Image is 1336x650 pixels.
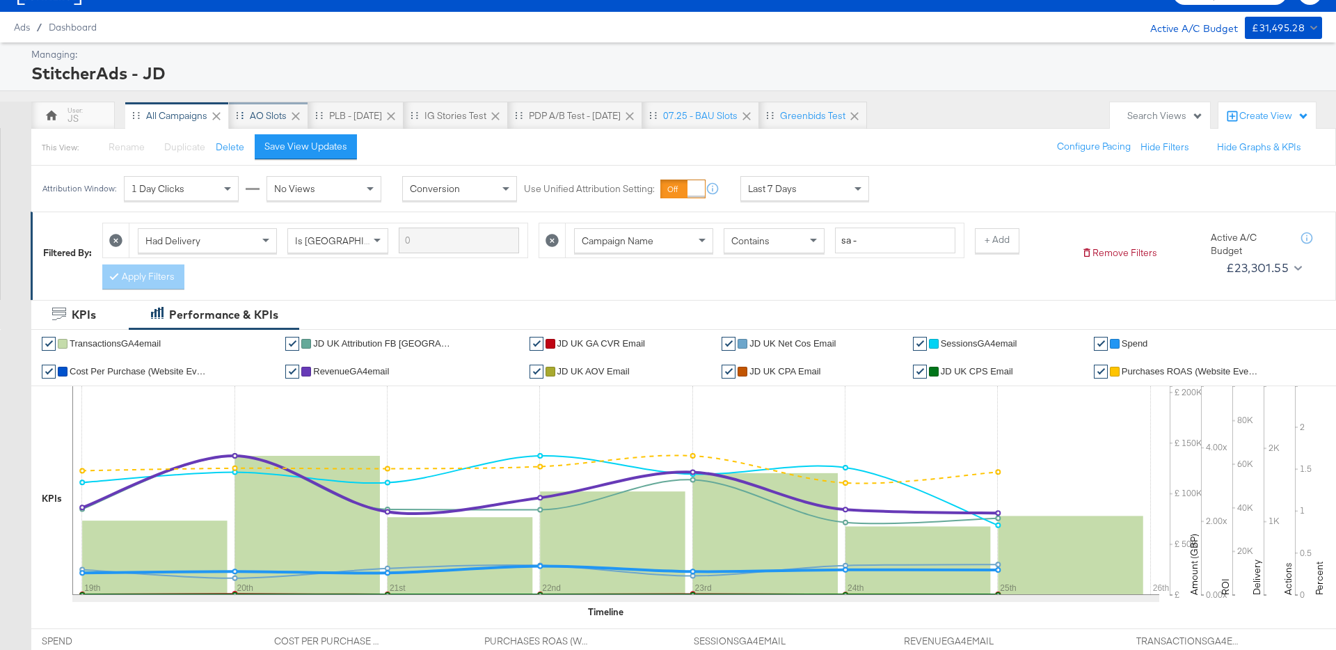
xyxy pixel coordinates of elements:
[145,235,200,247] span: Had Delivery
[313,366,389,376] span: RevenueGA4email
[766,111,774,119] div: Drag to reorder tab
[557,366,630,376] span: JD UK AOV Email
[42,492,62,505] div: KPIs
[72,307,96,323] div: KPIs
[1220,257,1305,279] button: £23,301.55
[484,635,589,648] span: PURCHASES ROAS (WEBSITE EVENTS)
[941,366,1013,376] span: JD UK CPS Email
[146,109,207,122] div: All Campaigns
[835,228,955,253] input: Enter a search term
[42,337,56,351] a: ✔
[216,141,244,154] button: Delete
[749,366,820,376] span: JD UK CPA Email
[530,365,543,379] a: ✔
[109,141,145,153] span: Rename
[1239,109,1309,123] div: Create View
[264,140,347,153] div: Save View Updates
[748,182,797,195] span: Last 7 Days
[1136,17,1238,38] div: Active A/C Budget
[14,22,30,33] span: Ads
[649,111,657,119] div: Drag to reorder tab
[411,111,418,119] div: Drag to reorder tab
[1094,365,1108,379] a: ✔
[749,338,836,349] span: JD UK Net Cos Email
[1136,635,1241,648] span: TRANSACTIONSGA4EMAIL
[274,635,379,648] span: COST PER PURCHASE (WEBSITE EVENTS)
[1245,17,1322,39] button: £31,495.28
[42,184,117,193] div: Attribution Window:
[295,235,401,247] span: Is [GEOGRAPHIC_DATA]
[904,635,1008,648] span: REVENUEGA4EMAIL
[424,109,486,122] div: IG Stories Test
[42,635,146,648] span: SPEND
[70,338,161,349] span: TransactionsGA4email
[1219,578,1232,595] text: ROI
[43,246,92,260] div: Filtered By:
[1226,257,1289,278] div: £23,301.55
[315,111,323,119] div: Drag to reorder tab
[975,228,1019,253] button: + Add
[524,182,655,196] label: Use Unified Attribution Setting:
[42,365,56,379] a: ✔
[1252,19,1305,37] div: £31,495.28
[1047,134,1140,159] button: Configure Pacing
[49,22,97,33] a: Dashboard
[722,365,735,379] a: ✔
[1081,246,1157,260] button: Remove Filters
[70,366,209,376] span: Cost Per Purchase (Website Events)
[132,111,140,119] div: Drag to reorder tab
[399,228,519,253] input: Enter a search term
[731,235,770,247] span: Contains
[31,61,1319,85] div: StitcherAds - JD
[530,337,543,351] a: ✔
[913,365,927,379] a: ✔
[694,635,798,648] span: SESSIONSGA4EMAIL
[313,338,452,349] span: JD UK Attribution FB [GEOGRAPHIC_DATA] Email
[329,109,382,122] div: PLB - [DATE]
[255,134,357,159] button: Save View Updates
[582,235,653,247] span: Campaign Name
[67,112,79,125] div: JS
[913,337,927,351] a: ✔
[169,307,278,323] div: Performance & KPIs
[529,109,621,122] div: PDP A/B Test - [DATE]
[1094,337,1108,351] a: ✔
[1122,366,1261,376] span: Purchases ROAS (Website Events)
[1122,338,1148,349] span: Spend
[164,141,205,153] span: Duplicate
[588,605,623,619] div: Timeline
[30,22,49,33] span: /
[557,338,645,349] span: JD UK GA CVR Email
[515,111,523,119] div: Drag to reorder tab
[663,109,738,122] div: 07.25 - BAU Slots
[31,48,1319,61] div: Managing:
[722,337,735,351] a: ✔
[42,142,79,153] div: This View:
[285,337,299,351] a: ✔
[132,182,184,195] span: 1 Day Clicks
[285,365,299,379] a: ✔
[1188,534,1200,595] text: Amount (GBP)
[1250,560,1263,595] text: Delivery
[410,182,460,195] span: Conversion
[1140,141,1189,154] button: Hide Filters
[1127,109,1203,122] div: Search Views
[236,111,244,119] div: Drag to reorder tab
[780,109,845,122] div: Greenbids Test
[250,109,287,122] div: AO Slots
[1211,231,1287,257] div: Active A/C Budget
[941,338,1017,349] span: SessionsGA4email
[1217,141,1301,154] button: Hide Graphs & KPIs
[274,182,315,195] span: No Views
[1313,562,1326,595] text: Percent
[1282,562,1294,595] text: Actions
